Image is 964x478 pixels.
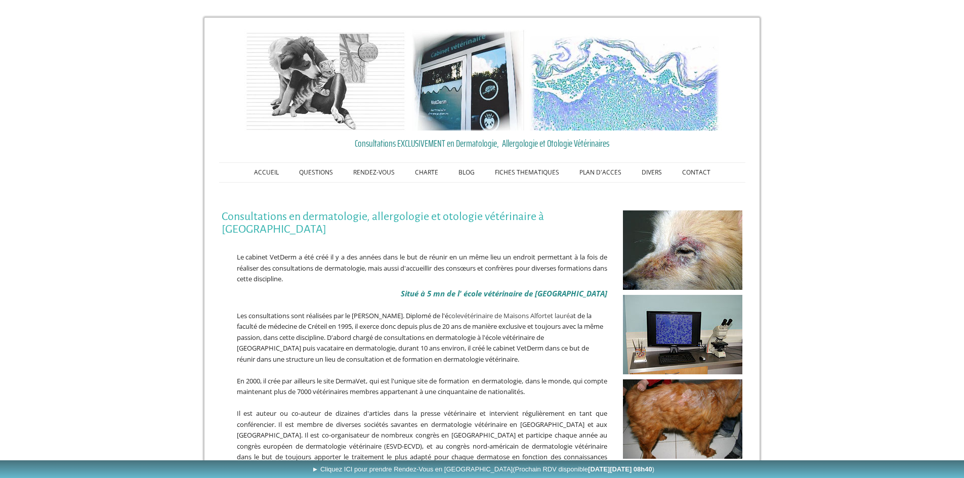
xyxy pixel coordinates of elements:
a: CONTACT [672,163,721,182]
span: Situé à 5 mn de l' école vétérinaire de [GEOGRAPHIC_DATA] [401,288,607,298]
a: Consultations EXCLUSIVEMENT en Dermatologie, Allergologie et Otologie Vétérinaires [222,136,743,151]
a: vétérinaire de Maisons Alfort [460,311,547,320]
a: QUESTIONS [289,163,343,182]
span: Le cabinet VetDerm a été créé il y a des années dans le but de réunir en un même lieu un endroit ... [237,252,608,283]
span: ► Cliquez ICI pour prendre Rendez-Vous en [GEOGRAPHIC_DATA] [312,465,654,473]
b: [DATE][DATE] 08h40 [588,465,652,473]
span: En 2000, il crée par ailleurs le site DermaVet, qui est l'unique site de formation en dermatologi... [237,376,608,397]
a: RENDEZ-VOUS [343,163,405,182]
img: Cabinet vétérinaire dédié à la dermatologie à Maisons Alfort [623,379,742,459]
a: PLAN D'ACCES [569,163,632,182]
span: Les consultations sont réalisées par le [PERSON_NAME]. Diplomé de l'é t de la faculté de médecine... [237,311,603,364]
a: BLOG [448,163,485,182]
span: (Prochain RDV disponible ) [513,465,654,473]
span: cole et lauréa [448,311,573,320]
h1: Consultations en dermatologie, allergologie et otologie vétérinaire à [GEOGRAPHIC_DATA] [222,210,608,236]
span: Il est auteur ou co-auteur de dizaines d'articles dans la presse vétérinaire et intervient réguli... [237,409,608,472]
img: Cabinet vétérinaire dédié à la dermatologie à Maisons Alfort [623,210,742,290]
a: ACCUEIL [244,163,289,182]
a: CHARTE [405,163,448,182]
a: FICHES THEMATIQUES [485,163,569,182]
img: Cabinet vétérinaire dédié à la dermatologie à Maisons Alfort [623,295,742,374]
a: DIVERS [632,163,672,182]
